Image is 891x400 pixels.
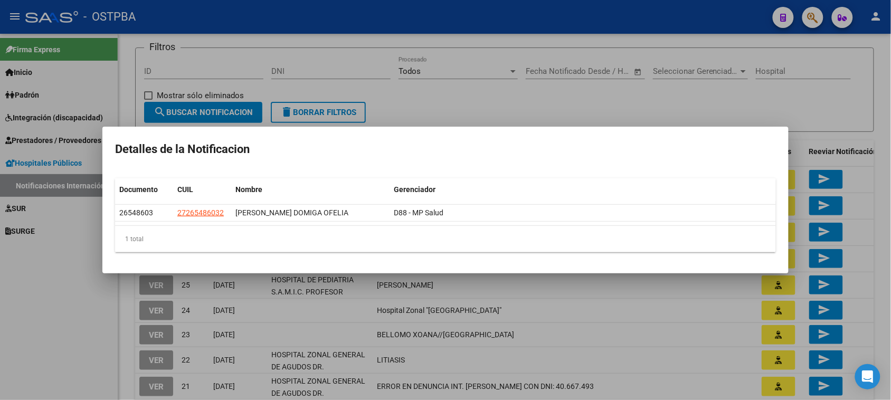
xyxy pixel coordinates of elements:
[394,208,443,217] span: D88 - MP Salud
[177,208,224,217] span: 27265486032
[115,139,776,159] h2: Detalles de la Notificacion
[173,178,231,201] datatable-header-cell: CUIL
[235,208,348,217] span: PALAVECINO DOMIGA OFELIA
[115,226,776,252] div: 1 total
[390,178,776,201] datatable-header-cell: Gerenciador
[394,185,435,194] span: Gerenciador
[119,208,153,217] span: 26548603
[235,185,262,194] span: Nombre
[177,185,193,194] span: CUIL
[115,178,173,201] datatable-header-cell: Documento
[119,185,158,194] span: Documento
[855,364,880,389] div: Open Intercom Messenger
[231,178,390,201] datatable-header-cell: Nombre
